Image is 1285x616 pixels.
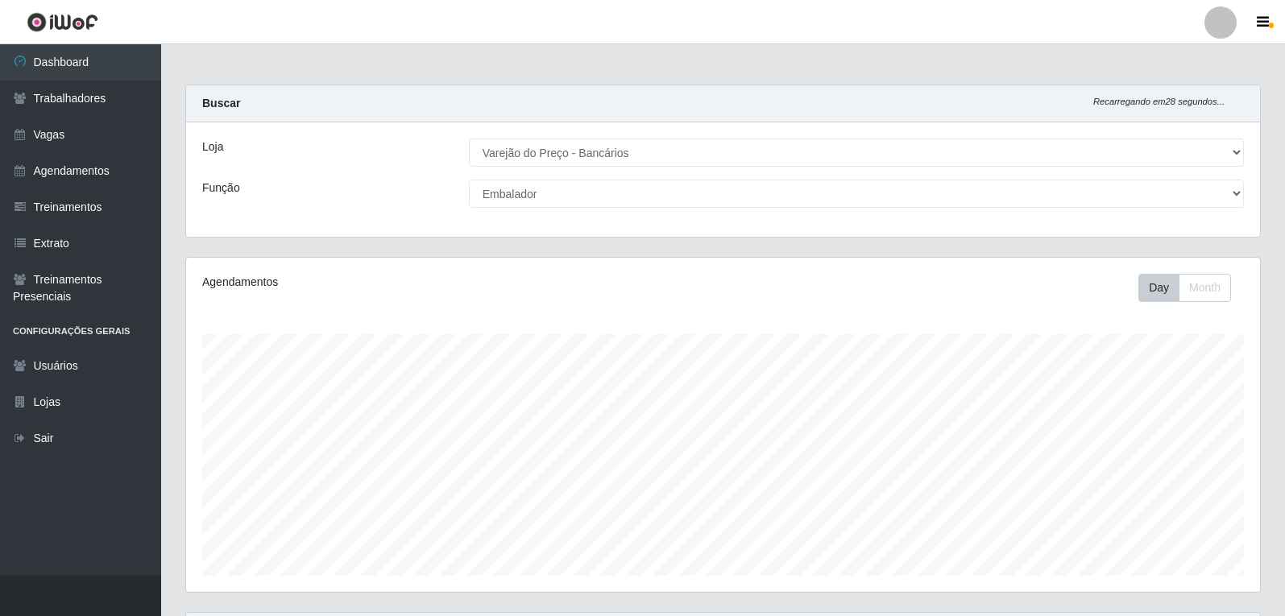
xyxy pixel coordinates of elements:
[202,274,622,291] div: Agendamentos
[1179,274,1231,302] button: Month
[1093,97,1225,106] i: Recarregando em 28 segundos...
[27,12,98,32] img: CoreUI Logo
[202,97,240,110] strong: Buscar
[202,180,240,196] label: Função
[1138,274,1179,302] button: Day
[1138,274,1231,302] div: First group
[202,138,223,155] label: Loja
[1138,274,1244,302] div: Toolbar with button groups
